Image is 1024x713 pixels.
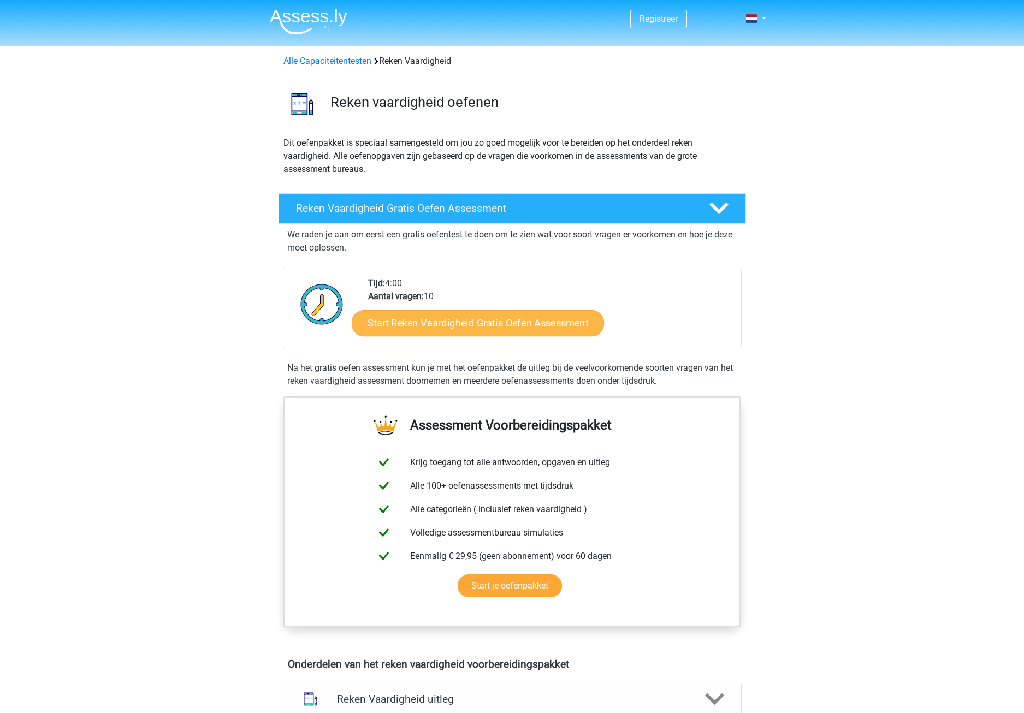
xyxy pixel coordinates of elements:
a: Alle Capaciteitentesten [283,56,371,66]
div: 4:00 10 [360,277,741,348]
img: reken vaardigheid uitleg [297,685,324,713]
b: Aantal vragen: [368,291,424,301]
a: Registreer [640,14,678,24]
div: Reken Vaardigheid [279,55,745,68]
p: We raden je aan om eerst een gratis oefentest te doen om te zien wat voor soort vragen er voorkom... [287,228,737,254]
a: Reken Vaardigheid Gratis Oefen Assessment [274,193,750,224]
h4: Onderdelen van het reken vaardigheid voorbereidingspakket [288,658,737,670]
img: Klok [294,277,350,331]
img: Assessly [270,9,347,34]
div: Na het gratis oefen assessment kun je met het oefenpakket de uitleg bij de veelvoorkomende soorte... [283,361,742,388]
a: Start je oefenpakket [458,574,562,597]
h4: Reken Vaardigheid Gratis Oefen Assessment [296,202,691,215]
img: reken vaardigheid [279,81,325,127]
h4: Reken Vaardigheid uitleg [337,693,688,705]
p: Dit oefenpakket is speciaal samengesteld om jou zo goed mogelijk voor te bereiden op het onderdee... [283,136,741,176]
b: Tijd: [368,278,385,288]
a: Start Reken Vaardigheid Gratis Oefen Assessment [352,310,604,336]
h3: Reken vaardigheid oefenen [330,94,737,111]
